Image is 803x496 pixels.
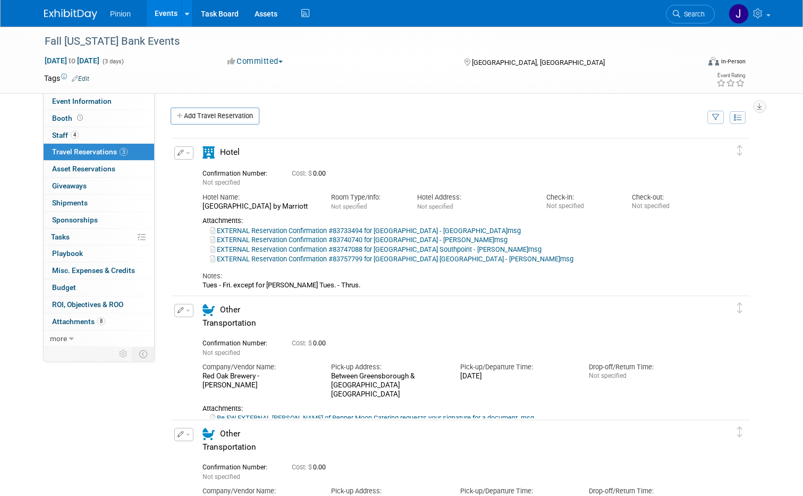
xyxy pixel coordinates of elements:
[202,486,315,496] div: Company/Vendor Name:
[50,334,67,343] span: more
[737,145,742,156] i: Click and drag to move item
[44,262,154,279] a: Misc. Expenses & Credits
[52,283,76,292] span: Budget
[729,4,749,24] img: Jennifer Plumisto
[331,486,444,496] div: Pick-up Address:
[202,404,702,413] div: Attachments:
[417,203,453,210] span: Not specified
[546,193,616,202] div: Check-in:
[52,164,115,173] span: Asset Reservations
[52,317,105,326] span: Attachments
[202,349,240,357] span: Not specified
[52,266,135,275] span: Misc. Expenses & Credits
[44,296,154,313] a: ROI, Objectives & ROO
[331,203,367,210] span: Not specified
[52,216,98,224] span: Sponsorships
[114,347,133,361] td: Personalize Event Tab Strip
[72,75,89,82] a: Edit
[44,178,154,194] a: Giveaways
[102,58,124,65] span: (3 days)
[737,427,742,437] i: Click and drag to move item
[472,59,605,67] span: [GEOGRAPHIC_DATA], [GEOGRAPHIC_DATA]
[716,73,745,78] div: Event Rating
[589,486,701,496] div: Drop-off/Return Time:
[210,227,521,235] a: EXTERNAL Reservation Confirmation #83733494 for [GEOGRAPHIC_DATA] - [GEOGRAPHIC_DATA]msg
[210,255,573,263] a: EXTERNAL Reservation Confirmation #83757799 for [GEOGRAPHIC_DATA] [GEOGRAPHIC_DATA] - [PERSON_NAM...
[41,32,686,51] div: Fall [US_STATE] Bank Events
[110,10,131,18] span: Pinion
[202,281,702,290] div: Tues - Fri. except for [PERSON_NAME] Tues. - Thrus.
[224,56,287,67] button: Committed
[666,5,715,23] a: Search
[202,336,276,348] div: Confirmation Number:
[210,245,542,253] a: EXTERNAL Reservation Confirmation #83747088 for [GEOGRAPHIC_DATA] Southpoint - [PERSON_NAME]msg
[44,313,154,330] a: Attachments8
[292,464,313,471] span: Cost: $
[202,362,315,372] div: Company/Vendor Name:
[133,347,155,361] td: Toggle Event Tabs
[331,193,401,202] div: Room Type/Info:
[292,170,313,177] span: Cost: $
[52,249,83,258] span: Playbook
[202,460,276,472] div: Confirmation Number:
[331,362,444,372] div: Pick-up Address:
[210,414,534,422] a: Re FW EXTERNAL [PERSON_NAME] of Pepper Moon Catering requests your signature for a document..msg
[120,148,128,156] span: 3
[52,199,88,207] span: Shipments
[202,271,702,281] div: Notes:
[52,181,87,190] span: Giveaways
[202,305,256,328] span: Other Transportation
[67,56,77,65] span: to
[52,300,123,309] span: ROI, Objectives & ROO
[44,73,89,84] td: Tags
[44,161,154,177] a: Asset Reservations
[44,56,100,65] span: [DATE] [DATE]
[202,372,315,390] div: Red Oak Brewery - [PERSON_NAME]
[52,97,112,105] span: Event Information
[52,131,79,139] span: Staff
[546,202,616,210] div: Not specified
[171,108,259,125] a: Add Travel Reservation
[44,195,154,211] a: Shipments
[51,233,70,241] span: Tasks
[202,473,240,481] span: Not specified
[202,202,315,211] div: [GEOGRAPHIC_DATA] by Marriott
[44,229,154,245] a: Tasks
[202,167,276,178] div: Confirmation Number:
[632,202,702,210] div: Not specified
[52,114,85,122] span: Booth
[202,217,702,225] div: Attachments:
[292,340,330,347] span: 0.00
[642,55,746,71] div: Event Format
[460,362,573,372] div: Pick-up/Departure Time:
[632,193,702,202] div: Check-out:
[202,428,215,440] i: Other Transportation
[220,147,240,157] span: Hotel
[589,362,701,372] div: Drop-off/Return Time:
[680,10,705,18] span: Search
[708,57,719,65] img: Format-Inperson.png
[292,464,330,471] span: 0.00
[417,193,530,202] div: Hotel Address:
[202,179,240,186] span: Not specified
[75,114,85,122] span: Booth not reserved yet
[202,429,256,452] span: Other Transportation
[71,131,79,139] span: 4
[97,317,105,325] span: 8
[202,304,215,316] i: Other Transportation
[202,146,215,159] i: Hotel
[44,212,154,228] a: Sponsorships
[460,372,573,381] div: [DATE]
[44,127,154,144] a: Staff4
[44,110,154,127] a: Booth
[44,279,154,296] a: Budget
[202,193,315,202] div: Hotel Name:
[292,340,313,347] span: Cost: $
[52,147,128,156] span: Travel Reservations
[44,144,154,160] a: Travel Reservations3
[331,372,444,399] div: Between Greensborough & [GEOGRAPHIC_DATA] [GEOGRAPHIC_DATA]
[44,245,154,262] a: Playbook
[712,114,720,121] i: Filter by Traveler
[460,486,573,496] div: Pick-up/Departure Time:
[589,372,701,380] div: Not specified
